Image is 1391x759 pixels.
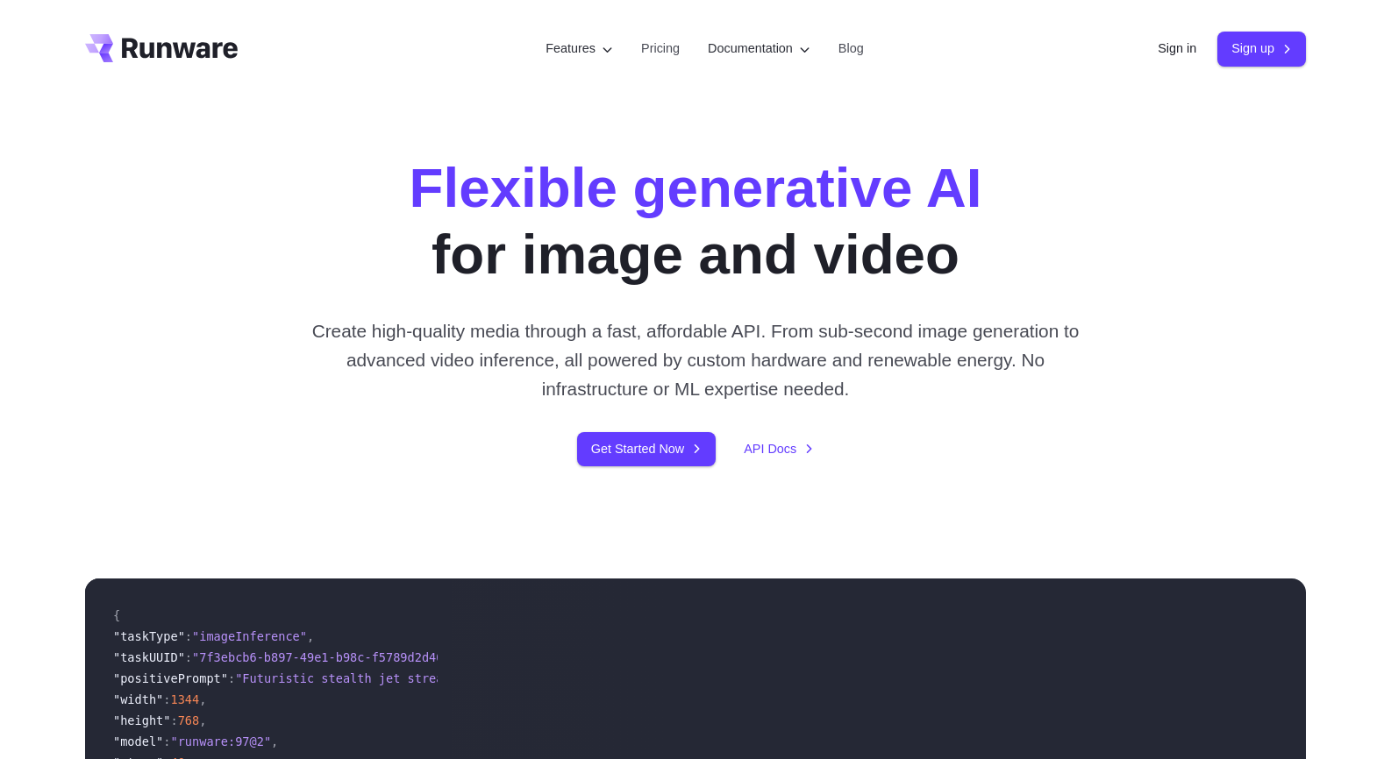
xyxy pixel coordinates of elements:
span: : [170,713,177,727]
span: , [199,713,206,727]
a: Pricing [641,39,680,59]
span: "width" [113,692,163,706]
a: Blog [838,39,864,59]
span: "runware:97@2" [170,734,271,748]
span: "height" [113,713,170,727]
span: "taskType" [113,629,185,643]
p: Create high-quality media through a fast, affordable API. From sub-second image generation to adv... [305,316,1087,404]
span: , [271,734,278,748]
span: { [113,608,120,622]
span: "taskUUID" [113,650,185,664]
span: "positivePrompt" [113,671,228,685]
a: API Docs [744,439,814,459]
span: , [307,629,314,643]
span: 768 [178,713,200,727]
a: Sign up [1217,32,1306,66]
span: : [228,671,235,685]
span: "imageInference" [192,629,307,643]
h1: for image and video [410,154,982,288]
label: Documentation [708,39,810,59]
a: Go to / [85,34,238,62]
span: : [185,629,192,643]
strong: Flexible generative AI [410,156,982,219]
span: : [185,650,192,664]
a: Get Started Now [577,432,716,466]
span: "7f3ebcb6-b897-49e1-b98c-f5789d2d40d7" [192,650,465,664]
a: Sign in [1158,39,1196,59]
span: "model" [113,734,163,748]
span: : [163,734,170,748]
span: : [163,692,170,706]
span: , [199,692,206,706]
label: Features [546,39,613,59]
span: "Futuristic stealth jet streaking through a neon-lit cityscape with glowing purple exhaust" [235,671,888,685]
span: 1344 [170,692,199,706]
